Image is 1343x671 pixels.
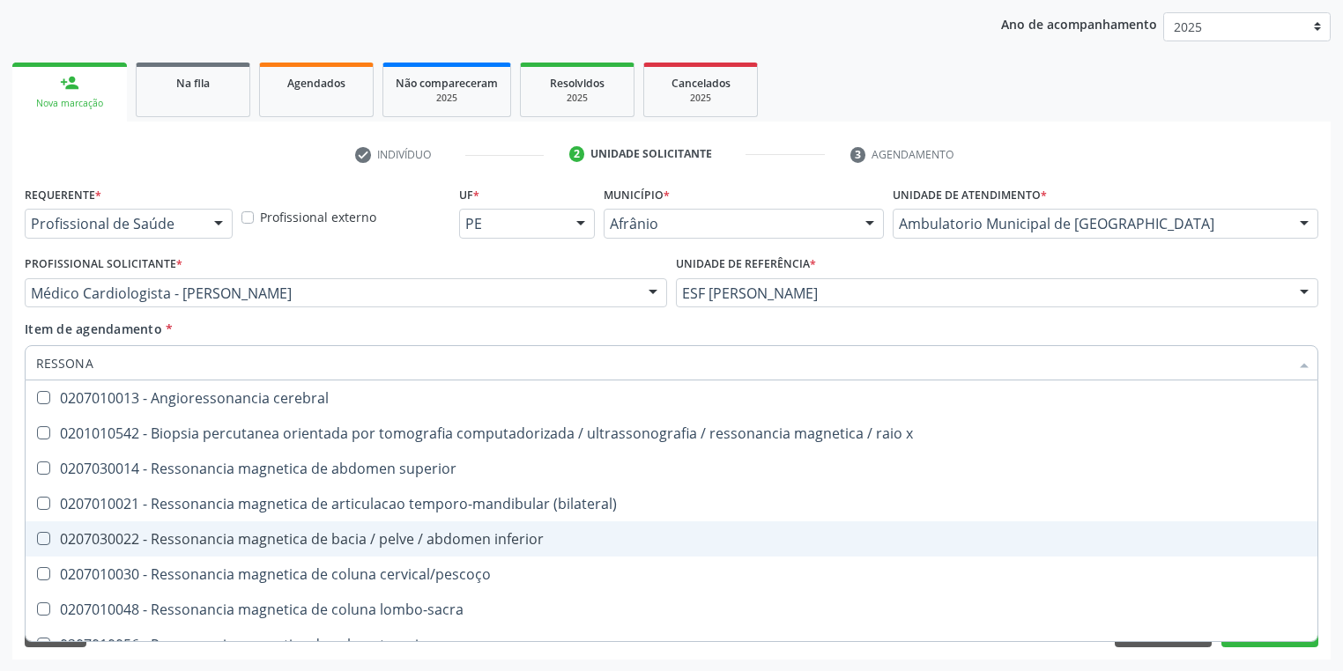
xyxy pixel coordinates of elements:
div: 0207030022 - Ressonancia magnetica de bacia / pelve / abdomen inferior [36,532,1307,546]
span: Na fila [176,76,210,91]
span: Cancelados [671,76,731,91]
label: UF [459,181,479,209]
p: Ano de acompanhamento [1001,12,1157,34]
label: Unidade de referência [676,251,816,278]
span: Item de agendamento [25,321,162,337]
label: Profissional externo [260,208,376,226]
span: Agendados [287,76,345,91]
div: person_add [60,73,79,92]
label: Profissional Solicitante [25,251,182,278]
span: PE [465,215,559,232]
div: 2025 [396,92,498,105]
div: Nova marcação [25,97,115,110]
label: Unidade de atendimento [893,181,1047,209]
div: 2 [569,146,585,162]
div: Unidade solicitante [590,146,712,162]
span: Resolvidos [550,76,605,91]
div: 0207010030 - Ressonancia magnetica de coluna cervical/pescoço [36,567,1307,581]
div: 0207010048 - Ressonancia magnetica de coluna lombo-sacra [36,602,1307,616]
label: Requerente [25,181,101,209]
div: 2025 [533,92,621,105]
span: ESF [PERSON_NAME] [682,284,1282,302]
span: Ambulatorio Municipal de [GEOGRAPHIC_DATA] [899,215,1282,232]
div: 0207010021 - Ressonancia magnetica de articulacao temporo-mandibular (bilateral) [36,497,1307,511]
input: Buscar por procedimentos [36,345,1289,380]
span: Profissional de Saúde [31,215,197,232]
div: 0207010056 - Ressonancia magnetica de coluna toracica [36,638,1307,652]
div: 2025 [657,92,745,105]
span: Não compareceram [396,76,498,91]
span: Médico Cardiologista - [PERSON_NAME] [31,284,631,302]
div: 0201010542 - Biopsia percutanea orientada por tomografia computadorizada / ultrassonografia / res... [36,426,1307,440]
div: 0207010013 - Angioressonancia cerebral [36,391,1307,405]
span: Afrânio [610,215,848,232]
div: 0207030014 - Ressonancia magnetica de abdomen superior [36,461,1307,476]
label: Município [604,181,670,209]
